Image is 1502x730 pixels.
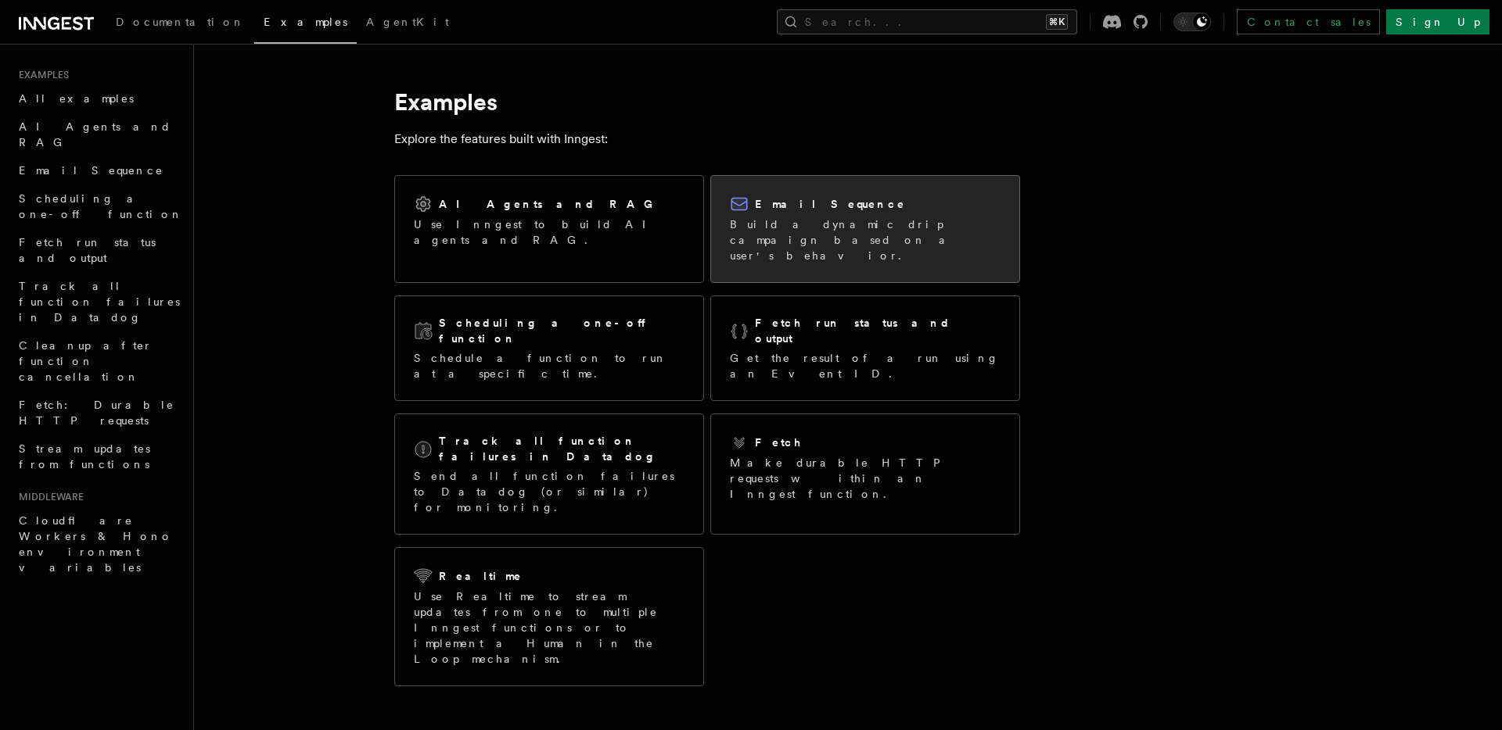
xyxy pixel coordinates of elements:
[710,295,1020,401] a: Fetch run status and outputGet the result of a run using an Event ID.
[13,69,69,81] span: Examples
[439,568,523,584] h2: Realtime
[710,175,1020,283] a: Email SequenceBuild a dynamic drip campaign based on a user's behavior.
[19,236,156,264] span: Fetch run status and output
[439,433,685,464] h2: Track all function failures in Datadog
[394,175,704,283] a: AI Agents and RAGUse Inngest to build AI agents and RAG.
[777,9,1077,34] button: Search...⌘K
[1386,9,1489,34] a: Sign Up
[414,216,685,248] p: Use Inngest to build AI agents and RAG.
[730,216,1001,263] p: Build a dynamic drip campaign based on a user's behavior.
[414,350,685,381] p: Schedule a function to run at a specific time.
[13,272,184,331] a: Track all function failures in Datadog
[394,88,1020,116] h1: Examples
[1046,14,1068,30] kbd: ⌘K
[394,547,704,686] a: RealtimeUse Realtime to stream updates from one to multiple Inngest functions or to implement a H...
[1173,13,1211,31] button: Toggle dark mode
[13,184,184,228] a: Scheduling a one-off function
[13,506,184,581] a: Cloudflare Workers & Hono environment variables
[19,92,134,105] span: All examples
[116,16,245,28] span: Documentation
[19,339,153,383] span: Cleanup after function cancellation
[19,399,174,427] span: Fetch: Durable HTTP requests
[106,5,254,42] a: Documentation
[19,514,173,574] span: Cloudflare Workers & Hono environment variables
[394,295,704,401] a: Scheduling a one-off functionSchedule a function to run at a specific time.
[19,164,163,177] span: Email Sequence
[755,196,906,212] h2: Email Sequence
[755,435,803,450] h2: Fetch
[13,331,184,391] a: Cleanup after function cancellation
[13,435,184,478] a: Stream updates from functions
[19,192,183,220] span: Scheduling a one-off function
[414,589,685,667] p: Use Realtime to stream updates from one to multiple Inngest functions or to implement a Human in ...
[366,16,449,28] span: AgentKit
[730,350,1001,381] p: Get the result of a run using an Event ID.
[730,455,1001,502] p: Make durable HTTP requests within an Inngest function.
[13,491,84,503] span: Middleware
[394,128,1020,150] p: Explore the features built with Inngest:
[439,196,661,212] h2: AI Agents and RAG
[19,280,180,324] span: Track all function failures in Datadog
[13,156,184,184] a: Email Sequence
[19,120,171,149] span: AI Agents and RAG
[1237,9,1380,34] a: Contact sales
[13,391,184,435] a: Fetch: Durable HTTP requests
[394,413,704,535] a: Track all function failures in DatadogSend all function failures to Datadog (or similar) for moni...
[254,5,357,44] a: Examples
[414,468,685,515] p: Send all function failures to Datadog (or similar) for monitoring.
[357,5,458,42] a: AgentKit
[264,16,347,28] span: Examples
[439,315,685,346] h2: Scheduling a one-off function
[755,315,1001,346] h2: Fetch run status and output
[13,228,184,272] a: Fetch run status and output
[13,113,184,156] a: AI Agents and RAG
[13,84,184,113] a: All examples
[710,413,1020,535] a: FetchMake durable HTTP requests within an Inngest function.
[19,442,150,471] span: Stream updates from functions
